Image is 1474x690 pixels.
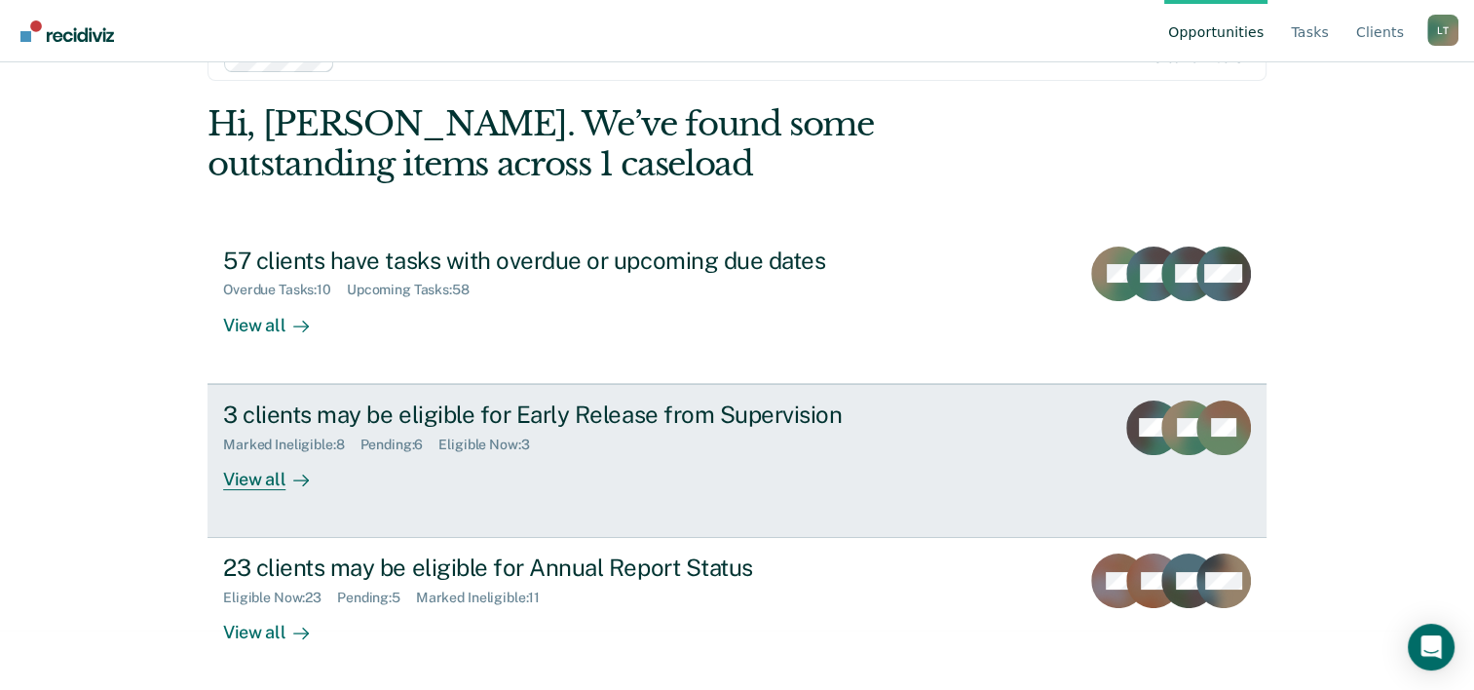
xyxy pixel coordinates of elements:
[223,554,907,582] div: 23 clients may be eligible for Annual Report Status
[208,104,1054,184] div: Hi, [PERSON_NAME]. We’ve found some outstanding items across 1 caseload
[223,437,359,453] div: Marked Ineligible : 8
[1427,15,1458,46] div: L T
[438,437,545,453] div: Eligible Now : 3
[223,590,337,606] div: Eligible Now : 23
[223,401,907,429] div: 3 clients may be eligible for Early Release from Supervision
[20,20,114,42] img: Recidiviz
[223,247,907,275] div: 57 clients have tasks with overdue or upcoming due dates
[1427,15,1458,46] button: Profile dropdown button
[347,282,485,298] div: Upcoming Tasks : 58
[360,437,439,453] div: Pending : 6
[223,452,332,490] div: View all
[1408,624,1455,671] div: Open Intercom Messenger
[208,384,1266,538] a: 3 clients may be eligible for Early Release from SupervisionMarked Ineligible:8Pending:6Eligible ...
[223,282,347,298] div: Overdue Tasks : 10
[223,606,332,644] div: View all
[416,590,555,606] div: Marked Ineligible : 11
[208,231,1266,384] a: 57 clients have tasks with overdue or upcoming due datesOverdue Tasks:10Upcoming Tasks:58View all
[337,590,416,606] div: Pending : 5
[223,298,332,336] div: View all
